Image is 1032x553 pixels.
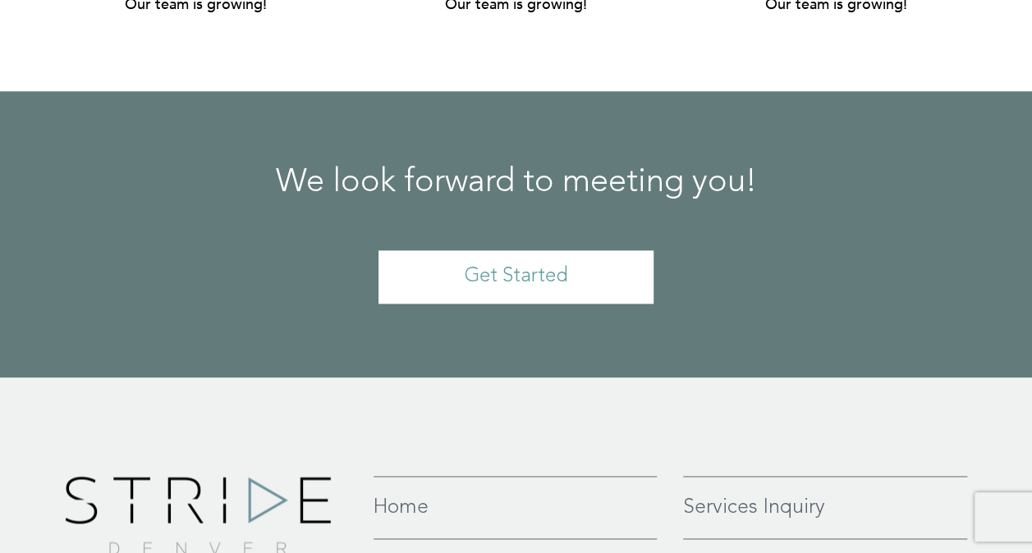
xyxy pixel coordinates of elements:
h2: We look forward to meeting you! [48,165,984,201]
a: Home [374,493,657,523]
a: Services Inquiry [683,493,968,523]
a: Get Started [378,250,654,304]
